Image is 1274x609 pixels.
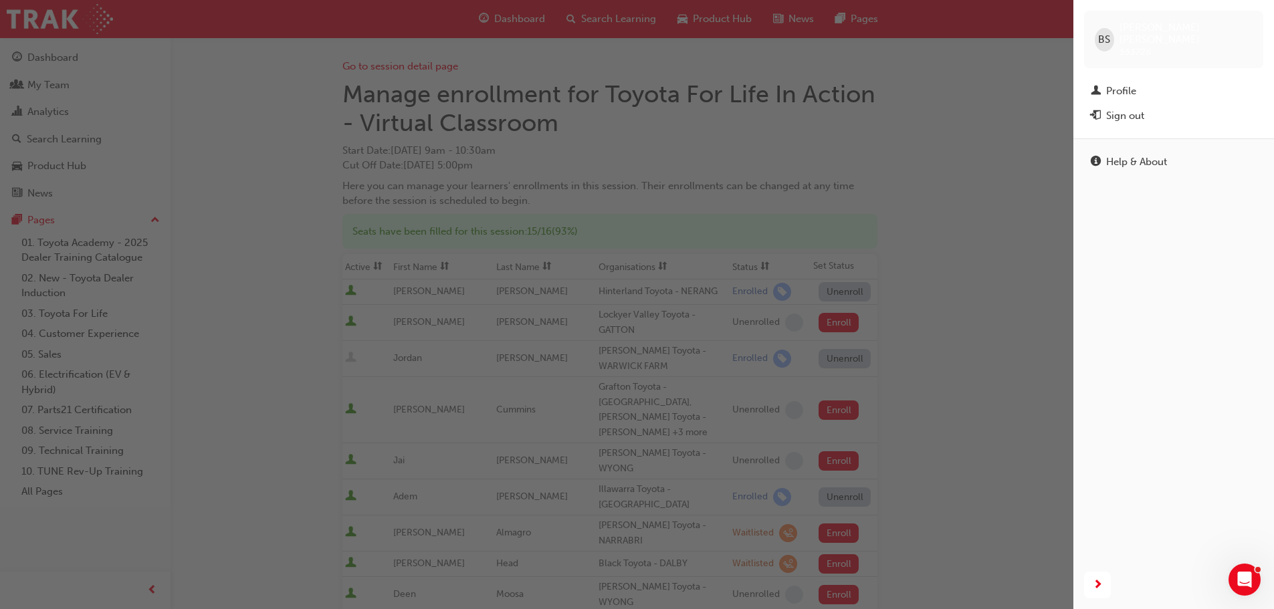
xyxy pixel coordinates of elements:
[1106,154,1167,170] div: Help & About
[1091,156,1101,168] span: info-icon
[1091,110,1101,122] span: exit-icon
[1084,79,1263,104] a: Profile
[1098,32,1110,47] span: BS
[1084,150,1263,174] a: Help & About
[1106,108,1144,124] div: Sign out
[1229,564,1261,596] iframe: Intercom live chat
[1091,86,1101,98] span: man-icon
[1084,104,1263,128] button: Sign out
[1106,84,1136,99] div: Profile
[1120,21,1253,45] span: [PERSON_NAME] [PERSON_NAME]
[1120,46,1151,57] span: 553726
[1093,577,1103,594] span: next-icon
